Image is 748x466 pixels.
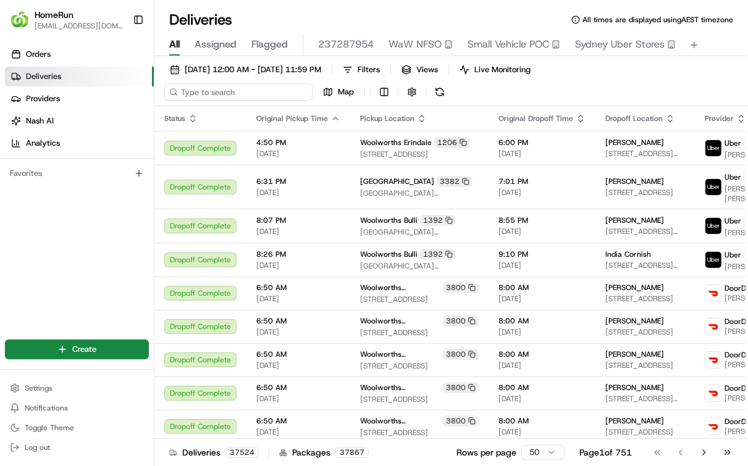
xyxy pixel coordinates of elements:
span: [GEOGRAPHIC_DATA] [360,177,434,186]
span: [STREET_ADDRESS] [360,149,479,159]
h1: Deliveries [169,10,232,30]
button: Settings [5,380,149,397]
span: Woolworths Bulli [360,215,418,225]
img: doordash_logo_v2.png [705,318,721,335]
div: 37867 [335,447,369,458]
span: 6:50 AM [256,316,340,326]
span: [PERSON_NAME] [605,416,664,426]
span: Original Dropoff Time [498,114,573,123]
span: Flagged [251,37,288,52]
span: Woolworths [GEOGRAPHIC_DATA] (VDOS) [360,283,440,293]
span: WaW NFSO [389,37,442,52]
p: Rows per page [456,446,516,459]
div: Page 1 of 751 [579,446,632,459]
span: Orders [26,49,51,60]
span: Assigned [195,37,237,52]
img: uber-new-logo.jpeg [705,218,721,234]
span: Sydney Uber Stores [575,37,665,52]
span: [STREET_ADDRESS] [605,427,685,437]
span: [STREET_ADDRESS] [360,428,479,438]
span: [STREET_ADDRESS] [605,327,685,337]
span: Uber [725,138,741,148]
span: 8:00 AM [498,316,586,326]
span: Notifications [25,403,68,413]
button: HomeRunHomeRun[EMAIL_ADDRESS][DOMAIN_NAME] [5,5,128,35]
span: [DATE] [256,227,340,236]
span: Woolworths Erindale [360,138,432,148]
span: [DATE] [498,360,586,370]
span: India Cornish [605,249,651,259]
span: [PERSON_NAME] [605,138,664,148]
span: Dropoff Location [605,114,663,123]
span: Create [72,344,96,355]
span: 8:00 AM [498,383,586,393]
span: [DATE] [498,188,586,198]
div: 3800 [443,349,479,360]
span: [DATE] [498,394,586,404]
span: Filters [358,64,380,75]
span: Woolworths [GEOGRAPHIC_DATA] (VDOS) [360,383,440,393]
span: [PERSON_NAME] [605,349,664,359]
img: doordash_logo_v2.png [705,352,721,368]
img: doordash_logo_v2.png [705,385,721,401]
img: uber-new-logo.jpeg [705,252,721,268]
a: Providers [5,89,154,109]
span: [STREET_ADDRESS] [605,188,685,198]
img: uber-new-logo.jpeg [705,140,721,156]
span: Providers [26,93,60,104]
span: [DATE] [256,149,340,159]
span: [DATE] [256,427,340,437]
button: Views [396,61,443,78]
span: 237287954 [318,37,374,52]
button: Notifications [5,399,149,417]
span: 6:50 AM [256,283,340,293]
span: Views [416,64,438,75]
span: [DATE] [256,394,340,404]
button: Toggle Theme [5,419,149,436]
span: [GEOGRAPHIC_DATA][STREET_ADDRESS][GEOGRAPHIC_DATA] [360,188,479,198]
span: [DATE] [256,188,340,198]
span: 8:00 AM [498,416,586,426]
div: 3800 [443,315,479,327]
span: 8:55 PM [498,215,586,225]
img: uber-new-logo.jpeg [705,179,721,195]
div: 1392 [420,215,456,226]
span: 6:31 PM [256,177,340,186]
div: Packages [279,446,369,459]
span: [PERSON_NAME] [605,177,664,186]
span: Uber [725,172,741,182]
span: [DATE] [498,427,586,437]
span: [STREET_ADDRESS] [360,394,479,404]
span: Analytics [26,138,60,149]
span: [EMAIL_ADDRESS][DOMAIN_NAME] [35,21,123,31]
div: 3800 [443,415,479,426]
span: [PERSON_NAME] [605,283,664,293]
span: Woolworths [GEOGRAPHIC_DATA] (VDOS) [360,416,440,426]
span: Original Pickup Time [256,114,328,123]
span: Provider [705,114,734,123]
span: [PERSON_NAME] [605,383,664,393]
span: [DATE] [498,327,586,337]
div: 37524 [225,447,259,458]
div: 1392 [420,249,456,260]
span: Settings [25,383,53,393]
span: [DATE] 12:00 AM - [DATE] 11:59 PM [185,64,321,75]
span: [DATE] [498,149,586,159]
button: HomeRun [35,9,74,21]
div: 3382 [437,176,473,187]
a: Nash AI [5,111,154,131]
span: Woolworths [GEOGRAPHIC_DATA] (VDOS) [360,316,440,326]
input: Type to search [164,83,313,101]
span: [STREET_ADDRESS][PERSON_NAME] [605,394,685,404]
span: [DATE] [498,227,586,236]
button: [DATE] 12:00 AM - [DATE] 11:59 PM [164,61,327,78]
span: [DATE] [498,294,586,304]
a: Orders [5,44,154,64]
span: Woolworths [GEOGRAPHIC_DATA] (VDOS) [360,349,440,359]
span: [GEOGRAPHIC_DATA][STREET_ADDRESS][PERSON_NAME][GEOGRAPHIC_DATA] [360,261,479,271]
span: All [169,37,180,52]
span: [PERSON_NAME] [605,215,664,225]
span: 8:00 AM [498,283,586,293]
span: Deliveries [26,71,61,82]
div: 3800 [443,282,479,293]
